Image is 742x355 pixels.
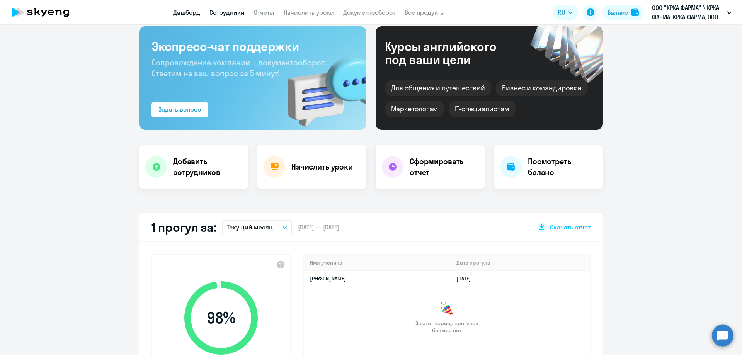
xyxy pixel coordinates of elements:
[151,219,216,235] h2: 1 прогул за:
[254,8,274,16] a: Отчеты
[177,309,265,327] span: 98 %
[608,8,628,17] div: Баланс
[151,39,354,54] h3: Экспресс-чат поддержки
[222,220,292,234] button: Текущий месяц
[385,80,491,96] div: Для общения и путешествий
[173,156,242,178] h4: Добавить сотрудников
[456,275,477,282] a: [DATE]
[151,102,208,117] button: Задать вопрос
[450,255,590,271] th: Дата прогула
[496,80,588,96] div: Бизнес и командировки
[158,105,201,114] div: Задать вопрос
[298,223,339,231] span: [DATE] — [DATE]
[414,320,479,334] span: За этот период прогулов больше нет
[405,8,445,16] a: Все продукты
[343,8,395,16] a: Документооборот
[385,101,444,117] div: Маркетологам
[528,156,597,178] h4: Посмотреть баланс
[648,3,735,22] button: ООО "КРКА ФАРМА" \ КРКА ФАРМА, КРКА ФАРМА, ООО
[291,161,353,172] h4: Начислить уроки
[652,3,724,22] p: ООО "КРКА ФАРМА" \ КРКА ФАРМА, КРКА ФАРМА, ООО
[173,8,200,16] a: Дашборд
[310,275,346,282] a: [PERSON_NAME]
[439,301,454,317] img: congrats
[284,8,334,16] a: Начислить уроки
[227,223,273,232] p: Текущий месяц
[304,255,450,271] th: Имя ученика
[276,43,366,130] img: bg-img
[603,5,643,20] button: Балансbalance
[550,223,591,231] span: Скачать отчет
[385,40,517,66] div: Курсы английского под ваши цели
[558,8,565,17] span: RU
[209,8,245,16] a: Сотрудники
[553,5,578,20] button: RU
[631,8,639,16] img: balance
[151,58,326,78] span: Сопровождение компании + документооборот. Ответим на ваш вопрос за 5 минут!
[449,101,515,117] div: IT-специалистам
[410,156,478,178] h4: Сформировать отчет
